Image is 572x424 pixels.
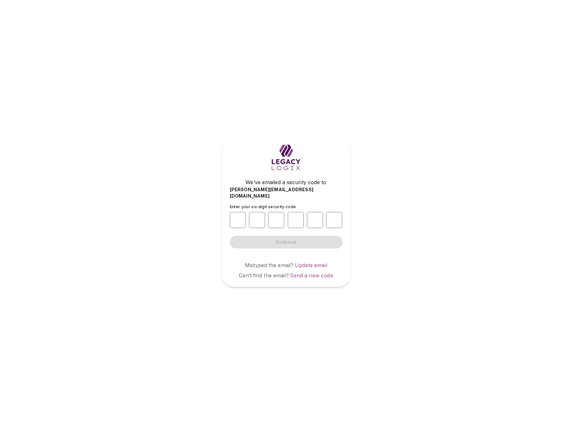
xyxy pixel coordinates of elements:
[230,186,342,199] span: [PERSON_NAME][EMAIL_ADDRESS][DOMAIN_NAME]
[290,272,333,279] a: Send a new code
[245,262,294,268] span: Mistyped the email?
[239,272,289,279] span: Can’t find the email?
[295,262,327,268] a: Update email
[246,178,326,186] span: We’ve emailed a security code to
[230,204,296,209] span: Enter your six digit security code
